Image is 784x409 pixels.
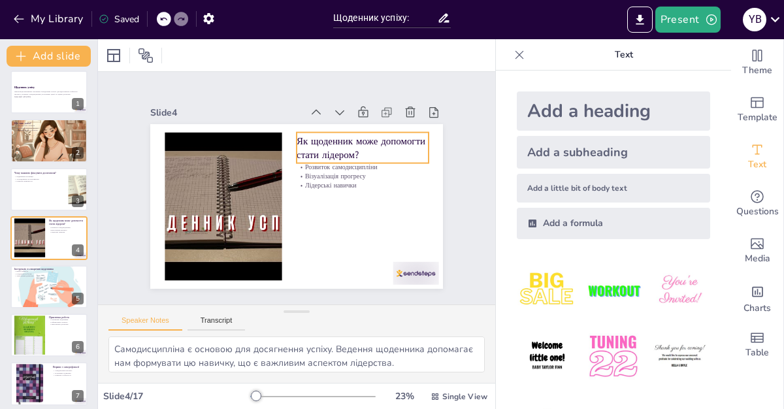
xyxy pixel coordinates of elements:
[745,346,769,360] span: Table
[14,91,84,95] p: Презентація присвячена створенню «Щоденника успіху» для відстеження особистого прогресу, розвитку...
[10,168,88,211] div: 3
[72,244,84,256] div: 4
[731,274,783,321] div: Add charts and graphs
[530,39,718,71] p: Text
[108,336,485,372] textarea: Самодисципліна є основою для досягнення успіху. Ведення щоденника допомагає нам формувати цю нави...
[731,133,783,180] div: Add text boxes
[10,216,88,259] div: 4
[14,121,84,125] p: Що таке успіх?
[389,390,420,402] div: 23 %
[517,260,578,321] img: 1.jpeg
[517,136,710,169] div: Add a subheading
[10,314,88,357] div: 6
[14,272,84,275] p: Розділення на блоки
[49,219,84,226] p: Як щоденник може допомогти стати лідером?
[103,390,250,402] div: Slide 4 / 17
[517,174,710,203] div: Add a little bit of body text
[10,362,88,405] div: 7
[743,8,766,31] div: Y B
[236,67,298,191] p: Лідерські навички
[742,63,772,78] span: Theme
[53,365,84,369] p: Вправи з саморефлексії
[14,95,84,98] p: Generated with [URL]
[220,212,293,355] div: Slide 4
[14,86,35,90] strong: Щоденник успіху
[72,98,84,110] div: 1
[743,7,766,33] button: Y B
[14,129,84,131] p: Мотивація через досягнення
[517,208,710,239] div: Add a formula
[10,71,88,114] div: 1
[14,270,84,272] p: Вибір блокнота
[53,374,84,377] p: Розвиток особистості
[49,321,84,323] p: Оформлення сторінок
[7,46,91,67] button: Add slide
[72,147,84,159] div: 2
[14,178,65,180] p: Зосередження на позитивному
[745,252,770,266] span: Media
[731,321,783,368] div: Add a table
[72,341,84,353] div: 6
[228,71,290,195] p: Візуалізація прогресу
[220,74,282,199] p: Розвиток самодисципліни
[10,8,89,29] button: My Library
[731,39,783,86] div: Change the overall theme
[731,227,783,274] div: Add images, graphics, shapes or video
[649,260,710,321] img: 3.jpeg
[14,175,65,178] p: Підвищення мотивації
[517,326,578,387] img: 4.jpeg
[72,195,84,207] div: 3
[14,180,65,183] p: Розвиток впевненості
[748,157,766,172] span: Text
[49,229,84,231] p: Візуалізація прогресу
[138,48,154,63] span: Position
[10,265,88,308] div: 5
[517,91,710,131] div: Add a heading
[14,124,84,127] p: Успіх має різні значення
[10,119,88,162] div: 2
[193,78,272,210] p: Як щоденник може допомогти стати лідером?
[14,126,84,129] p: Важливість помічати прогрес
[333,8,437,27] input: Insert title
[49,316,84,319] p: Практична робота
[736,204,779,219] span: Questions
[655,7,721,33] button: Present
[627,7,653,33] button: Export to PowerPoint
[743,301,771,316] span: Charts
[49,318,84,321] p: Створення щоденників
[14,274,84,277] p: Записування досягнень
[72,390,84,402] div: 7
[108,316,182,331] button: Speaker Notes
[53,372,84,374] p: Позитивне ставлення
[53,370,84,372] p: Усвідомлення прогресу
[103,45,124,66] div: Layout
[49,227,84,229] p: Розвиток самодисципліни
[14,267,84,270] p: Інструкція зі створення щоденника
[72,293,84,304] div: 5
[188,316,246,331] button: Transcript
[731,86,783,133] div: Add ready made slides
[49,231,84,234] p: Лідерські навички
[738,110,777,125] span: Template
[442,391,487,402] span: Single View
[49,323,84,326] p: Записування досягнень
[99,13,139,25] div: Saved
[14,171,65,175] p: Чому важливо фіксувати досягнення?
[649,326,710,387] img: 6.jpeg
[583,260,644,321] img: 2.jpeg
[731,180,783,227] div: Get real-time input from your audience
[583,326,644,387] img: 5.jpeg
